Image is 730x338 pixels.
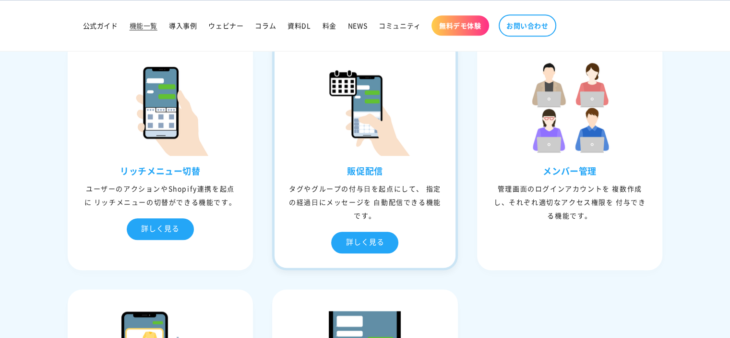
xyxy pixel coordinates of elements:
a: ウェビナー [203,15,249,36]
a: 公式ガイド [77,15,124,36]
a: お問い合わせ [499,14,556,37]
div: 詳しく見る [127,218,194,240]
span: 資料DL [287,21,311,30]
span: 機能一覧 [130,21,157,30]
span: お問い合わせ [506,21,549,30]
span: 無料デモ体験 [439,21,481,30]
a: 資料DL [282,15,316,36]
a: 料金 [317,15,342,36]
div: タグやグループの付与⽇を起点にして、 指定の経過⽇にメッセージを ⾃動配信できる機能です。 [275,182,455,222]
h3: メンバー管理 [479,165,660,176]
span: コミュニティ [379,21,421,30]
a: NEWS [342,15,373,36]
h3: リッチメニュー切替 [70,165,251,176]
span: ウェビナー [208,21,243,30]
a: 機能一覧 [124,15,163,36]
img: リッチメニュー切替 [112,60,208,156]
img: 販促配信 [317,60,413,156]
span: 導入事例 [169,21,197,30]
a: 無料デモ体験 [431,15,489,36]
a: コミュニティ [373,15,427,36]
a: 導入事例 [163,15,203,36]
h3: 販促配信 [275,165,455,176]
span: 公式ガイド [83,21,118,30]
span: コラム [255,21,276,30]
a: コラム [249,15,282,36]
span: 料金 [323,21,336,30]
img: メンバー管理 [522,60,618,156]
div: 詳しく見る [331,232,398,253]
div: 管理画⾯のログインアカウントを 複数作成し、それぞれ適切なアクセス権限を 付与できる機能です。 [479,182,660,222]
span: NEWS [348,21,367,30]
div: ユーザーのアクションやShopify連携を起点に リッチメニューの切替ができる機能です。 [70,182,251,209]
